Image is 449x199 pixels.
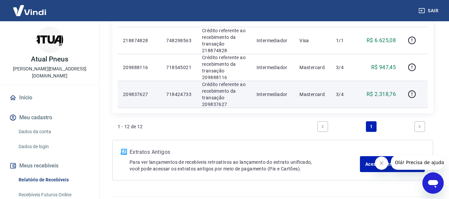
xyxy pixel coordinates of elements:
img: b7dbf8c6-a9bd-4944-97d5-addfc2141217.jpeg [37,27,63,53]
iframe: Mensagem da empresa [391,155,444,170]
p: Intermediador [257,37,289,44]
p: 218874828 [123,37,156,44]
p: 1/1 [336,37,356,44]
p: 718424733 [166,91,191,98]
p: Crédito referente ao recebimento da transação 209888116 [202,54,246,81]
a: Previous page [317,121,328,132]
p: R$ 6.625,08 [367,37,396,45]
a: Page 1 is your current page [366,121,377,132]
button: Sair [417,5,441,17]
iframe: Fechar mensagem [375,156,388,170]
p: Para ver lançamentos de recebíveis retroativos ao lançamento do extrato unificado, você pode aces... [130,159,360,172]
button: Meus recebíveis [8,158,91,173]
button: Meu cadastro [8,110,91,125]
iframe: Botão para abrir a janela de mensagens [422,172,444,194]
p: Mastercard [299,64,325,71]
p: 748298563 [166,37,191,44]
p: Extratos Antigos [130,148,360,156]
p: 718545021 [166,64,191,71]
p: Intermediador [257,91,289,98]
p: 3/4 [336,64,356,71]
p: Visa [299,37,325,44]
p: Atual Pneus [31,56,68,63]
p: 3/4 [336,91,356,98]
p: 209888116 [123,64,156,71]
p: Crédito referente ao recebimento da transação 209837627 [202,81,246,108]
p: R$ 2.318,76 [367,90,396,98]
p: Mastercard [299,91,325,98]
img: Vindi [8,0,51,21]
p: Intermediador [257,64,289,71]
ul: Pagination [315,119,428,135]
p: 209837627 [123,91,156,98]
a: Acesse Extratos Antigos [360,156,425,172]
a: Início [8,90,91,105]
a: Dados de login [16,140,91,153]
span: Olá! Precisa de ajuda? [4,5,56,10]
p: Crédito referente ao recebimento da transação 218874828 [202,27,246,54]
p: R$ 947,45 [371,63,396,71]
p: [PERSON_NAME][EMAIL_ADDRESS][DOMAIN_NAME] [5,65,94,79]
a: Relatório de Recebíveis [16,173,91,187]
a: Dados da conta [16,125,91,139]
a: Next page [414,121,425,132]
img: ícone [121,149,127,155]
p: 1 - 12 de 12 [118,123,143,130]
